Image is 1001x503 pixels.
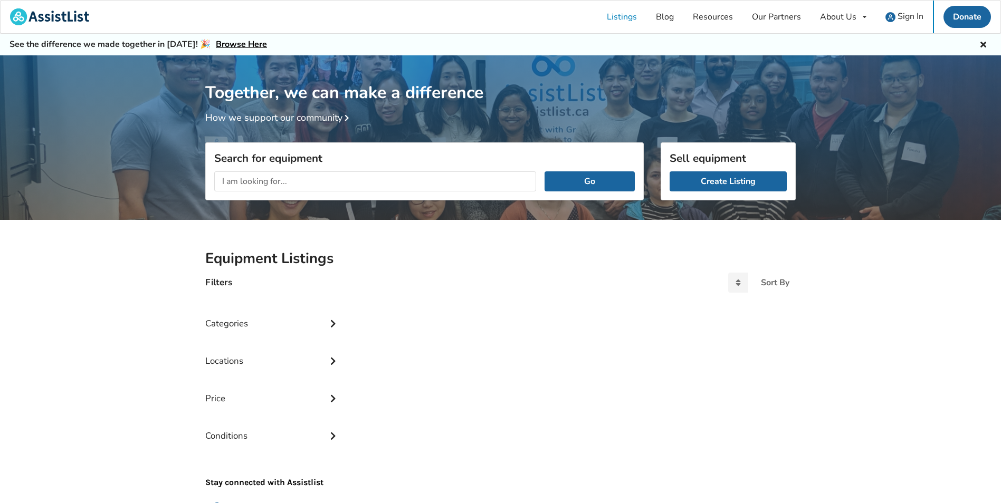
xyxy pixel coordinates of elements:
[9,39,267,50] h5: See the difference we made together in [DATE]! 🎉
[885,12,895,22] img: user icon
[214,171,536,191] input: I am looking for...
[670,171,787,191] a: Create Listing
[597,1,646,33] a: Listings
[205,297,340,334] div: Categories
[545,171,635,191] button: Go
[214,151,635,165] h3: Search for equipment
[683,1,742,33] a: Resources
[205,249,796,268] h2: Equipment Listings
[205,111,353,124] a: How we support our community
[742,1,811,33] a: Our Partners
[205,447,340,489] p: Stay connected with Assistlist
[205,334,340,372] div: Locations
[761,278,789,287] div: Sort By
[205,409,340,447] div: Conditions
[205,276,232,288] h4: Filters
[943,6,991,28] a: Donate
[216,38,267,50] a: Browse Here
[10,8,89,25] img: assistlist-logo
[670,151,787,165] h3: Sell equipment
[205,372,340,409] div: Price
[205,55,796,103] h1: Together, we can make a difference
[876,1,933,33] a: user icon Sign In
[646,1,683,33] a: Blog
[898,11,923,22] span: Sign In
[820,13,856,21] div: About Us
